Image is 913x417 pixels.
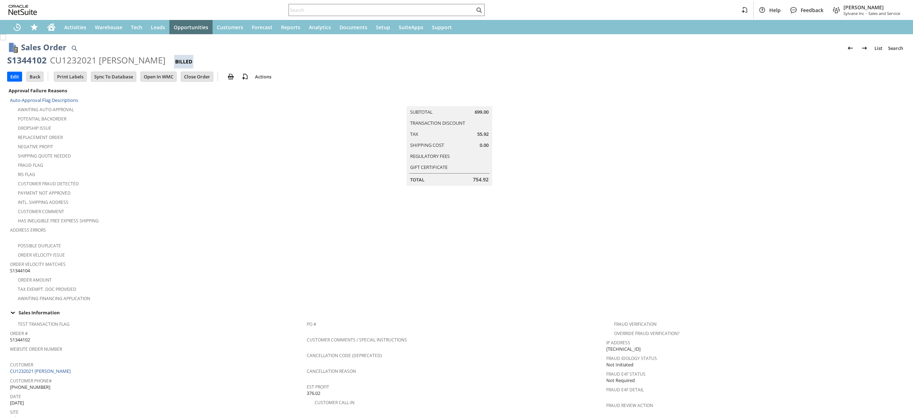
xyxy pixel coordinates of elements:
span: 0.00 [480,142,489,149]
input: Edit [7,72,22,81]
span: [DATE] [10,400,24,406]
a: Opportunities [169,20,213,34]
a: Fraud E4F Status [606,371,646,377]
input: Open In WMC [141,72,176,81]
a: Customer Comments / Special Instructions [307,337,407,343]
a: Has Ineligible Free Express Shipping [18,218,99,224]
span: 699.00 [475,109,489,115]
span: 55.92 [477,131,489,138]
a: Possible Duplicate [18,243,61,249]
span: SuiteApps [399,24,423,31]
div: Approval Failure Reasons [7,86,304,95]
img: print.svg [226,72,235,81]
a: CU1232021 [PERSON_NAME] [10,368,72,374]
svg: Recent Records [13,23,21,31]
img: Quick Find [70,44,78,52]
a: Auto-Approval Flag Descriptions [10,97,78,103]
span: 754.92 [473,176,489,183]
div: S1344102 [7,55,47,66]
span: [PERSON_NAME] [843,4,900,11]
a: Gift Certificate [410,164,448,170]
span: Analytics [309,24,331,31]
svg: Search [475,6,483,14]
a: Est Profit [307,384,329,390]
div: Billed [174,55,193,68]
div: CU1232021 [PERSON_NAME] [50,55,165,66]
span: [PHONE_NUMBER] [10,384,50,391]
a: Fraud E4F Detail [606,387,644,393]
a: Forecast [248,20,277,34]
span: Not Required [606,377,635,384]
a: Customer Call-in [315,400,355,406]
span: Activities [64,24,86,31]
a: RIS flag [18,171,35,177]
a: Customer Fraud Detected [18,181,79,187]
a: Replacement Order [18,134,63,140]
a: Site [10,409,19,415]
span: Documents [340,24,367,31]
a: Dropship Issue [18,125,51,131]
span: Opportunities [174,24,208,31]
span: Reports [281,24,300,31]
span: S1344104 [10,267,30,274]
a: Analytics [305,20,335,34]
a: Tax [410,131,418,137]
a: Fraud Verification [614,321,657,327]
a: Support [428,20,456,34]
a: Home [43,20,60,34]
div: Sales Information [7,308,903,317]
a: Transaction Discount [410,120,465,126]
a: Cancellation Code (deprecated) [307,352,382,359]
a: Activities [60,20,91,34]
a: Tax Exempt. Doc Provided [18,286,76,292]
a: Customer Phone# [10,378,52,384]
span: Setup [376,24,390,31]
svg: Home [47,23,56,31]
a: Setup [372,20,394,34]
span: [TECHNICAL_ID] [606,346,641,352]
a: Customer [10,362,33,368]
input: Back [27,72,43,81]
a: Actions [252,73,274,80]
a: List [872,42,885,54]
a: Customers [213,20,248,34]
a: Warehouse [91,20,127,34]
a: Cancellation Reason [307,368,356,374]
a: Leads [147,20,169,34]
a: Intl. Shipping Address [18,199,68,205]
span: Feedback [801,7,823,14]
a: Potential Backorder [18,116,66,122]
a: Regulatory Fees [410,153,450,159]
span: Sales and Service [868,11,900,16]
a: Order Amount [18,277,52,283]
span: Not Initiated [606,361,633,368]
a: Address Errors [10,227,46,233]
input: Sync To Database [91,72,136,81]
a: IP Address [606,340,630,346]
td: Sales Information [7,308,906,317]
svg: logo [9,5,37,15]
a: Test Transaction Flag [18,321,70,327]
a: Awaiting Financing Application [18,295,90,302]
span: Sylvane Inc [843,11,864,16]
a: Subtotal [410,109,433,115]
input: Print Labels [54,72,86,81]
input: Search [289,6,475,14]
input: Close Order [181,72,213,81]
a: Customer Comment [18,208,64,215]
a: Order Velocity Issue [18,252,65,258]
span: Customers [217,24,243,31]
a: Documents [335,20,372,34]
span: Forecast [252,24,272,31]
span: Support [432,24,452,31]
a: Order # [10,330,28,336]
a: Tech [127,20,147,34]
div: Shortcuts [26,20,43,34]
span: Leads [151,24,165,31]
h1: Sales Order [21,41,66,53]
a: Fraud Review Action [606,402,653,408]
span: 376.02 [307,390,320,397]
a: Fraud Idology Status [606,355,657,361]
a: PO # [307,321,316,327]
span: S1344102 [10,336,30,343]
